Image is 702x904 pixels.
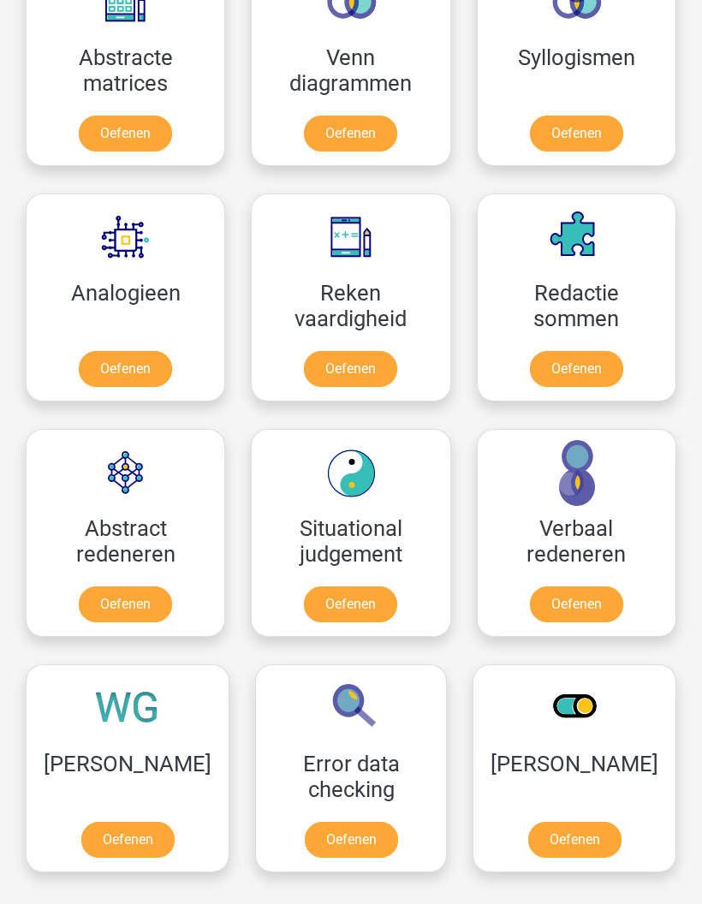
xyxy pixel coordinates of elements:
a: Oefenen [79,351,172,387]
a: Oefenen [79,116,172,152]
a: Oefenen [81,822,175,858]
a: Oefenen [530,116,623,152]
a: Oefenen [530,351,623,387]
a: Oefenen [304,586,397,622]
a: Oefenen [304,116,397,152]
a: Oefenen [304,351,397,387]
a: Oefenen [528,822,622,858]
a: Oefenen [79,586,172,622]
a: Oefenen [305,822,398,858]
a: Oefenen [530,586,623,622]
